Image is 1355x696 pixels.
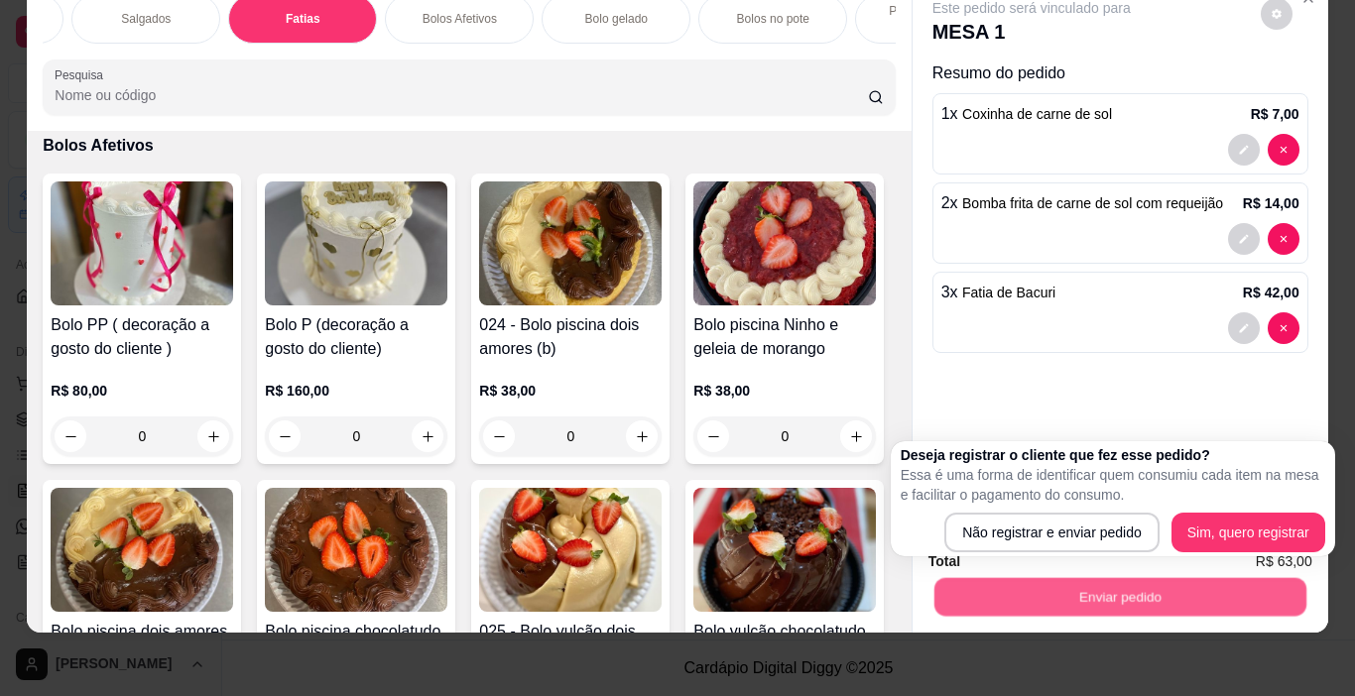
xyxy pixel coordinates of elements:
img: product-image [265,181,447,305]
button: decrease-product-quantity [1228,312,1260,344]
h4: Bolo piscina Ninho e geleia de morango [693,313,876,361]
button: decrease-product-quantity [1228,223,1260,255]
h4: Bolo PP ( decoração a gosto do cliente ) [51,313,233,361]
button: Não registrar e enviar pedido [944,513,1160,552]
p: Bolos Afetivos [43,134,895,158]
p: R$ 80,00 [51,381,233,401]
p: Resumo do pedido [932,61,1308,85]
p: Bolos Afetivos [423,11,497,27]
h2: Deseja registrar o cliente que fez esse pedido? [901,445,1325,465]
h4: 025 - Bolo vulcão dois amores [479,620,662,667]
p: Fatias [286,11,320,27]
img: product-image [693,488,876,612]
img: product-image [51,181,233,305]
input: Pesquisa [55,85,868,105]
p: R$ 38,00 [479,381,662,401]
span: Bomba frita de carne de sol com requeijão [962,195,1223,211]
p: Salgados [121,11,171,27]
p: R$ 42,00 [1243,283,1299,302]
h4: Bolo piscina dois amores [51,620,233,643]
button: decrease-product-quantity [1268,312,1299,344]
button: Sim, quero registrar [1171,513,1325,552]
label: Pesquisa [55,66,110,83]
p: R$ 38,00 [693,381,876,401]
button: decrease-product-quantity [1228,134,1260,166]
img: product-image [479,488,662,612]
span: R$ 63,00 [1256,550,1312,572]
p: Bolo gelado [585,11,648,27]
p: MESA 1 [932,18,1131,46]
button: decrease-product-quantity [1268,223,1299,255]
p: R$ 7,00 [1251,104,1299,124]
img: product-image [479,181,662,305]
p: Palha italiana e Brownies [872,3,987,35]
h4: Bolo piscina chocolatudo [265,620,447,643]
img: product-image [693,181,876,305]
strong: Total [928,553,960,569]
h4: 024 - Bolo piscina dois amores (b) [479,313,662,361]
p: 3 x [941,281,1056,304]
button: decrease-product-quantity [1268,134,1299,166]
p: Bolos no pote [737,11,809,27]
img: product-image [265,488,447,612]
img: product-image [51,488,233,612]
p: Essa é uma forma de identificar quem consumiu cada item na mesa e facilitar o pagamento do consumo. [901,465,1325,505]
p: R$ 160,00 [265,381,447,401]
button: Enviar pedido [933,578,1305,617]
h4: Bolo vulcão chocolatudo [693,620,876,643]
span: Fatia de Bacuri [962,285,1055,300]
p: R$ 14,00 [1243,193,1299,213]
span: Coxinha de carne de sol [962,106,1112,122]
p: 1 x [941,102,1112,126]
h4: Bolo P (decoração a gosto do cliente) [265,313,447,361]
p: 2 x [941,191,1223,215]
